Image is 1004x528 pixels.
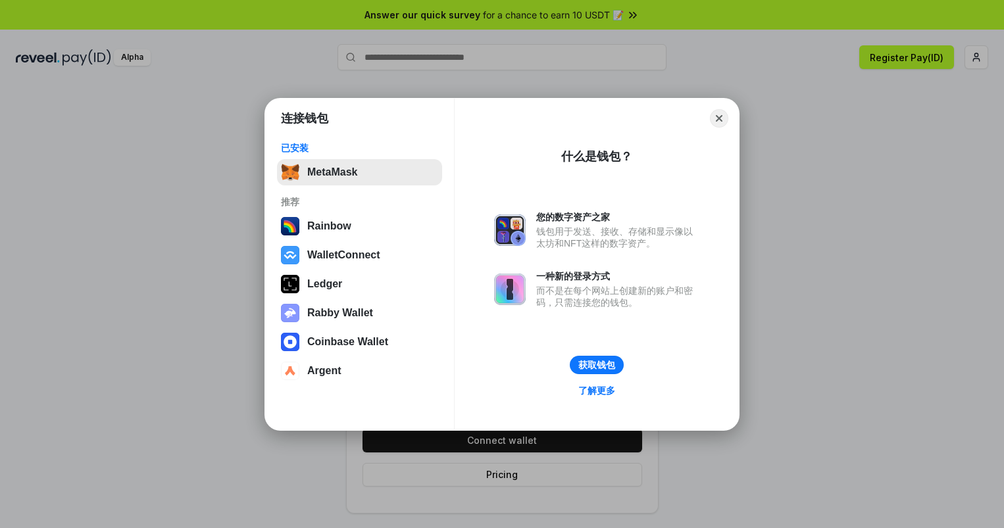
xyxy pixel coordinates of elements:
div: 已安装 [281,142,438,154]
img: svg+xml,%3Csvg%20width%3D%2228%22%20height%3D%2228%22%20viewBox%3D%220%200%2028%2028%22%20fill%3D... [281,333,299,351]
button: Ledger [277,271,442,297]
div: 一种新的登录方式 [536,270,699,282]
img: svg+xml,%3Csvg%20width%3D%2228%22%20height%3D%2228%22%20viewBox%3D%220%200%2028%2028%22%20fill%3D... [281,362,299,380]
div: Coinbase Wallet [307,336,388,348]
div: Argent [307,365,341,377]
img: svg+xml,%3Csvg%20xmlns%3D%22http%3A%2F%2Fwww.w3.org%2F2000%2Fsvg%22%20fill%3D%22none%22%20viewBox... [494,274,526,305]
div: Rainbow [307,220,351,232]
img: svg+xml,%3Csvg%20xmlns%3D%22http%3A%2F%2Fwww.w3.org%2F2000%2Fsvg%22%20fill%3D%22none%22%20viewBox... [494,214,526,246]
div: Rabby Wallet [307,307,373,319]
div: 什么是钱包？ [561,149,632,164]
button: Close [710,109,728,128]
img: svg+xml,%3Csvg%20xmlns%3D%22http%3A%2F%2Fwww.w3.org%2F2000%2Fsvg%22%20width%3D%2228%22%20height%3... [281,275,299,293]
div: MetaMask [307,166,357,178]
button: Rabby Wallet [277,300,442,326]
div: 钱包用于发送、接收、存储和显示像以太坊和NFT这样的数字资产。 [536,226,699,249]
img: svg+xml,%3Csvg%20width%3D%2228%22%20height%3D%2228%22%20viewBox%3D%220%200%2028%2028%22%20fill%3D... [281,246,299,264]
div: 了解更多 [578,385,615,396]
button: Coinbase Wallet [277,329,442,355]
button: Rainbow [277,213,442,239]
button: WalletConnect [277,242,442,268]
div: 而不是在每个网站上创建新的账户和密码，只需连接您的钱包。 [536,285,699,308]
img: svg+xml,%3Csvg%20xmlns%3D%22http%3A%2F%2Fwww.w3.org%2F2000%2Fsvg%22%20fill%3D%22none%22%20viewBox... [281,304,299,322]
button: Argent [277,358,442,384]
img: svg+xml,%3Csvg%20width%3D%22120%22%20height%3D%22120%22%20viewBox%3D%220%200%20120%20120%22%20fil... [281,217,299,235]
img: svg+xml,%3Csvg%20fill%3D%22none%22%20height%3D%2233%22%20viewBox%3D%220%200%2035%2033%22%20width%... [281,163,299,181]
div: WalletConnect [307,249,380,261]
button: MetaMask [277,159,442,185]
div: Ledger [307,278,342,290]
h1: 连接钱包 [281,110,328,126]
div: 您的数字资产之家 [536,211,699,223]
button: 获取钱包 [570,356,624,374]
div: 推荐 [281,196,438,208]
a: 了解更多 [570,382,623,399]
div: 获取钱包 [578,359,615,371]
